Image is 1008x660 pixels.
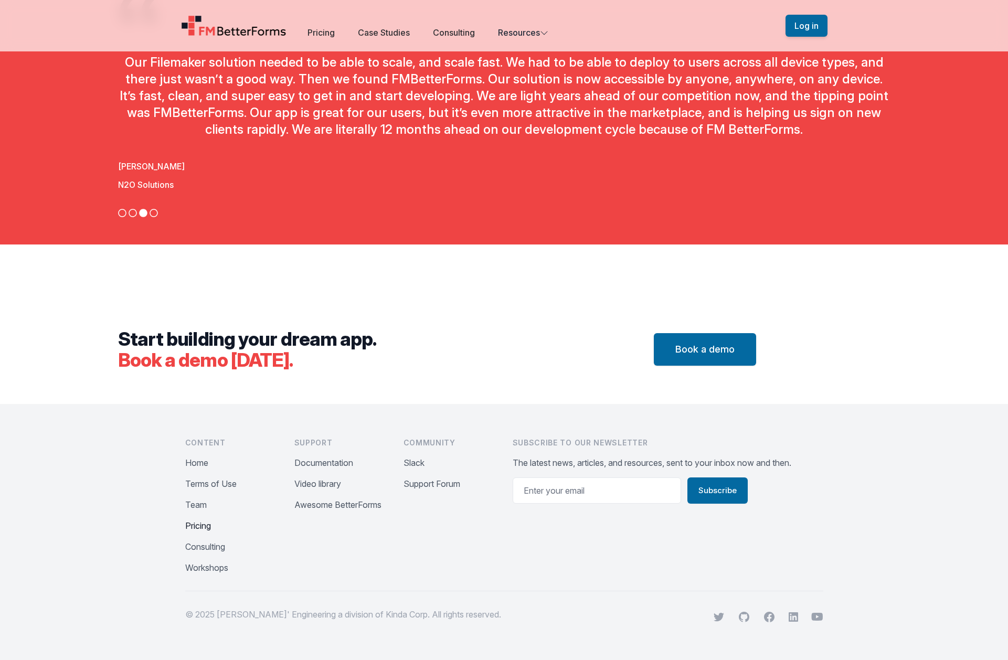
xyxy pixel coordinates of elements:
h4: Content [185,438,278,448]
button: Slack [404,456,425,469]
svg: viewBox="0 0 24 24" aria-hidden="true"> [788,612,799,622]
nav: Global [168,13,840,39]
button: Terms of Use [185,477,237,490]
button: Pricing [185,519,211,532]
button: Video library [294,477,341,490]
p: The latest news, articles, and resources, sent to your inbox now and then. [513,456,823,469]
a: Consulting [433,27,475,38]
p: © 2025 [PERSON_NAME]' Engineering a division of Kinda Corp. All rights reserved. [185,608,501,621]
button: Team [185,498,207,511]
h4: Support [294,438,387,448]
button: Documentation [294,456,353,469]
a: Pricing [307,27,335,38]
h2: Start building your dream app. [118,328,377,370]
button: Book a demo [654,333,756,366]
button: Home [185,456,208,469]
a: Case Studies [358,27,410,38]
button: Support Forum [404,477,460,490]
button: Subscribe [687,477,748,504]
a: Home [181,15,287,36]
button: Consulting [185,540,225,553]
h4: Community [404,438,496,448]
button: Resources [498,26,548,39]
button: Workshops [185,561,228,574]
span: Book a demo [DATE]. [118,348,293,371]
button: Awesome BetterForms [294,498,381,511]
h4: Subscribe to our newsletter [513,438,823,448]
button: Log in [786,15,827,37]
input: Email address [513,477,681,504]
